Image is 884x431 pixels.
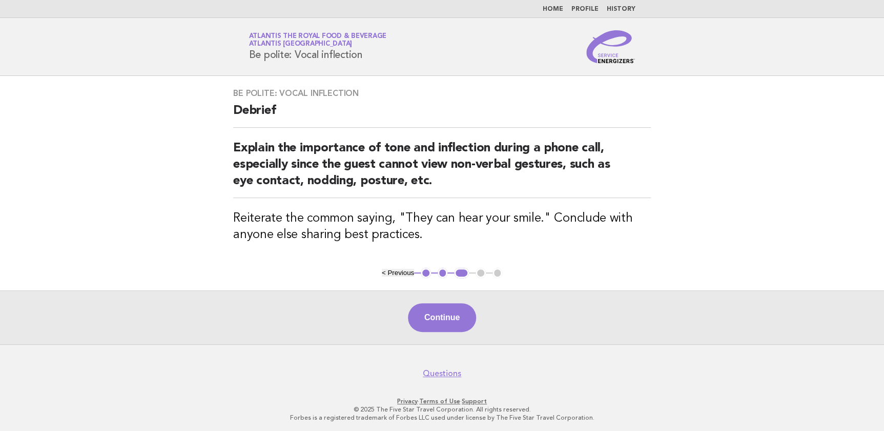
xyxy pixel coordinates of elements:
h2: Explain the importance of tone and inflection during a phone call, especially since the guest can... [233,140,651,198]
a: Questions [423,368,461,379]
button: 2 [438,268,448,278]
button: Continue [408,303,476,332]
h2: Debrief [233,103,651,128]
a: History [607,6,635,12]
h3: Reiterate the common saying, "They can hear your smile." Conclude with anyone else sharing best p... [233,210,651,243]
p: © 2025 The Five Star Travel Corporation. All rights reserved. [129,405,756,414]
img: Service Energizers [586,30,635,63]
p: Forbes is a registered trademark of Forbes LLC used under license by The Five Star Travel Corpora... [129,414,756,422]
p: · · [129,397,756,405]
h3: Be polite: Vocal inflection [233,88,651,99]
button: 3 [454,268,469,278]
a: Privacy [397,398,418,405]
a: Profile [571,6,599,12]
button: < Previous [382,269,414,277]
span: Atlantis [GEOGRAPHIC_DATA] [249,41,353,48]
a: Atlantis the Royal Food & BeverageAtlantis [GEOGRAPHIC_DATA] [249,33,387,47]
a: Home [543,6,563,12]
a: Support [462,398,487,405]
h1: Be polite: Vocal inflection [249,33,387,60]
a: Terms of Use [419,398,460,405]
button: 1 [421,268,431,278]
